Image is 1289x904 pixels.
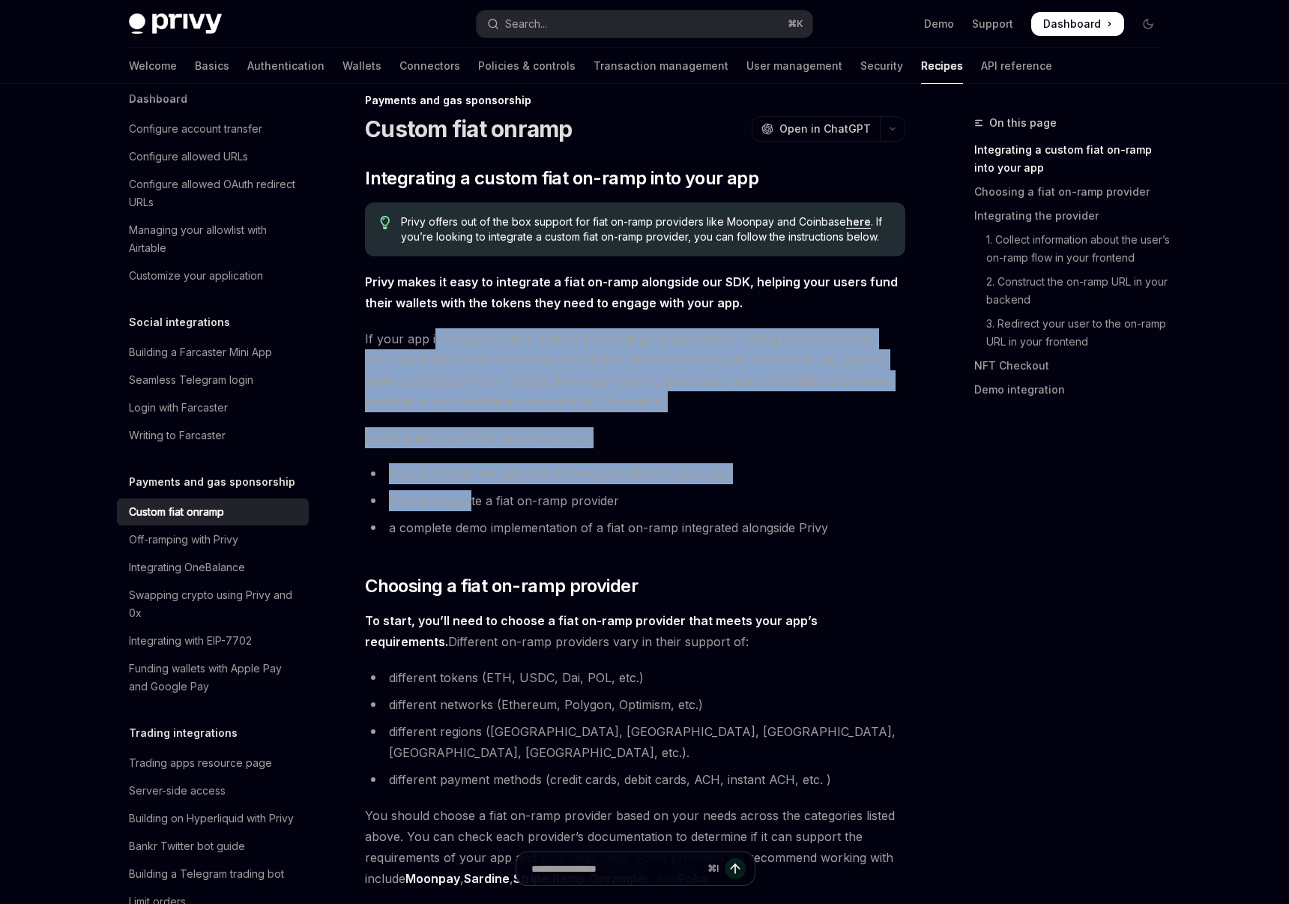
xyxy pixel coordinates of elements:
[860,48,903,84] a: Security
[129,632,252,650] div: Integrating with EIP-7702
[365,274,898,310] strong: Privy makes it easy to integrate a fiat on-ramp alongside our SDK, helping your users fund their ...
[365,769,905,790] li: different payment methods (credit cards, debit cards, ACH, instant ACH, etc. )
[365,805,905,889] span: You should choose a fiat on-ramp provider based on your needs across the categories listed above....
[117,339,309,366] a: Building a Farcaster Mini App
[117,526,309,553] a: Off-ramping with Privy
[129,175,300,211] div: Configure allowed OAuth redirect URLs
[117,498,309,525] a: Custom fiat onramp
[974,312,1172,354] a: 3. Redirect your user to the on-ramp URL in your frontend
[129,399,228,417] div: Login with Farcaster
[746,48,842,84] a: User management
[129,120,262,138] div: Configure account transfer
[247,48,324,84] a: Authentication
[974,354,1172,378] a: NFT Checkout
[129,343,272,361] div: Building a Farcaster Mini App
[129,267,263,285] div: Customize your application
[365,574,638,598] span: Choosing a fiat on-ramp provider
[974,378,1172,402] a: Demo integration
[365,694,905,715] li: different networks (Ethereum, Polygon, Optimism, etc.)
[117,262,309,289] a: Customize your application
[752,116,880,142] button: Open in ChatGPT
[117,777,309,804] a: Server-side access
[989,114,1057,132] span: On this page
[129,810,294,828] div: Building on Hyperliquid with Privy
[365,490,905,511] li: how to integrate a fiat on-ramp provider
[129,473,295,491] h5: Payments and gas sponsorship
[779,121,871,136] span: Open in ChatGPT
[129,837,245,855] div: Bankr Twitter bot guide
[129,148,248,166] div: Configure allowed URLs
[974,228,1172,270] a: 1. Collect information about the user’s on-ramp flow in your frontend
[129,313,230,331] h5: Social integrations
[477,10,812,37] button: Open search
[129,13,222,34] img: dark logo
[974,180,1172,204] a: Choosing a fiat on-ramp provider
[365,463,905,484] li: how to choose the right fiat on-ramp provider for your app
[129,48,177,84] a: Welcome
[117,554,309,581] a: Integrating OneBalance
[129,660,300,696] div: Funding wallets with Apple Pay and Google Pay
[117,861,309,888] a: Building a Telegram trading bot
[365,93,905,108] div: Payments and gas sponsorship
[788,18,803,30] span: ⌘ K
[117,582,309,627] a: Swapping crypto using Privy and 0x
[117,422,309,449] a: Writing to Farcaster
[531,852,701,885] input: Ask a question...
[129,586,300,622] div: Swapping crypto using Privy and 0x
[365,721,905,763] li: different regions ([GEOGRAPHIC_DATA], [GEOGRAPHIC_DATA], [GEOGRAPHIC_DATA], [GEOGRAPHIC_DATA], [G...
[117,367,309,394] a: Seamless Telegram login
[129,503,224,521] div: Custom fiat onramp
[365,610,905,652] span: Different on-ramp providers vary in their support of:
[1043,16,1101,31] span: Dashboard
[365,667,905,688] li: different tokens (ETH, USDC, Dai, POL, etc.)
[117,627,309,654] a: Integrating with EIP-7702
[117,143,309,170] a: Configure allowed URLs
[365,166,758,190] span: Integrating a custom fiat on-ramp into your app
[365,427,905,448] span: In this guide, you’ll find instructions for:
[129,754,272,772] div: Trading apps resource page
[117,805,309,832] a: Building on Hyperliquid with Privy
[401,214,890,244] span: Privy offers out of the box support for fiat on-ramp providers like Moonpay and Coinbase . If you...
[117,115,309,142] a: Configure account transfer
[117,394,309,421] a: Login with Farcaster
[1136,12,1160,36] button: Toggle dark mode
[981,48,1052,84] a: API reference
[117,833,309,860] a: Bankr Twitter bot guide
[117,655,309,700] a: Funding wallets with Apple Pay and Google Pay
[365,613,818,649] strong: To start, you’ll need to choose a fiat on-ramp provider that meets your app’s requirements.
[478,48,576,84] a: Policies & controls
[594,48,728,84] a: Transaction management
[117,217,309,262] a: Managing your allowlist with Airtable
[974,138,1172,180] a: Integrating a custom fiat on-ramp into your app
[129,865,284,883] div: Building a Telegram trading bot
[342,48,381,84] a: Wallets
[399,48,460,84] a: Connectors
[846,215,871,229] a: here
[129,558,245,576] div: Integrating OneBalance
[365,115,573,142] h1: Custom fiat onramp
[129,221,300,257] div: Managing your allowlist with Airtable
[117,750,309,777] a: Trading apps resource page
[129,724,238,742] h5: Trading integrations
[974,204,1172,228] a: Integrating the provider
[1031,12,1124,36] a: Dashboard
[129,782,226,800] div: Server-side access
[129,427,226,445] div: Writing to Farcaster
[974,270,1172,312] a: 2. Construct the on-ramp URL in your backend
[365,328,905,412] span: If your app involves on-chain actions like sending transactions or calling smart contracts, your ...
[725,858,746,879] button: Send message
[117,171,309,216] a: Configure allowed OAuth redirect URLs
[380,216,390,229] svg: Tip
[921,48,963,84] a: Recipes
[129,371,253,389] div: Seamless Telegram login
[505,15,547,33] div: Search...
[129,531,238,549] div: Off-ramping with Privy
[365,517,905,538] li: a complete demo implementation of a fiat on-ramp integrated alongside Privy
[924,16,954,31] a: Demo
[972,16,1013,31] a: Support
[195,48,229,84] a: Basics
